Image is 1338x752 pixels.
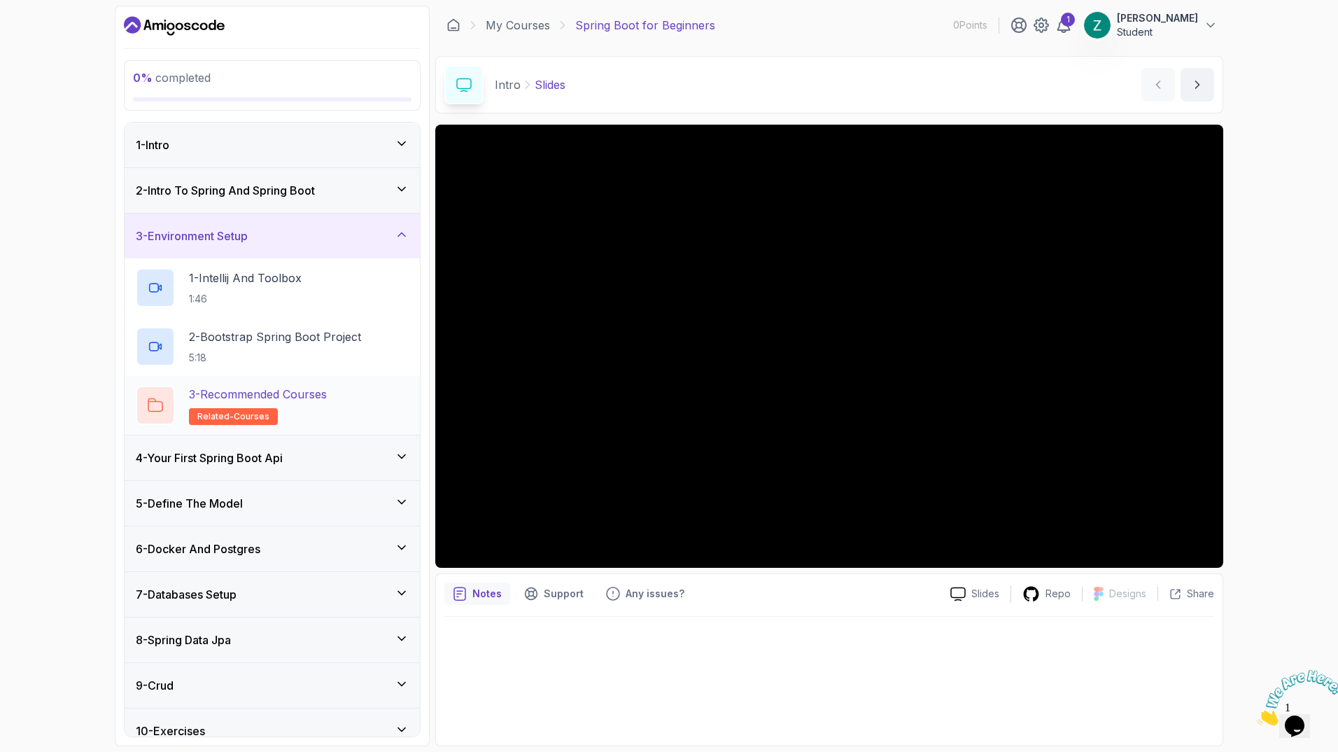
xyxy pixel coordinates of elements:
a: Repo [1011,585,1082,603]
div: 1 [1061,13,1075,27]
img: Chat attention grabber [6,6,92,61]
p: Repo [1045,587,1071,601]
button: next content [1181,68,1214,102]
p: Support [544,587,584,601]
p: 3 - Recommended Courses [189,386,327,403]
h3: 8 - Spring Data Jpa [136,632,231,648]
button: 7-Databases Setup [125,572,420,617]
h3: 2 - Intro To Spring And Spring Boot [136,182,315,199]
button: 2-Bootstrap Spring Boot Project5:18 [136,327,409,366]
p: Slides [535,76,565,93]
p: Spring Boot for Beginners [575,17,715,34]
img: user profile image [1084,12,1111,39]
p: Share [1187,587,1214,601]
a: Slides [939,587,1010,601]
button: 2-Intro To Spring And Spring Boot [125,168,420,213]
h3: 9 - Crud [136,677,174,694]
button: 4-Your First Spring Boot Api [125,436,420,480]
h3: 5 - Define The Model [136,495,243,512]
p: Slides [971,587,999,601]
button: 3-Environment Setup [125,214,420,258]
p: [PERSON_NAME] [1117,11,1198,25]
a: Dashboard [446,18,460,32]
h3: 3 - Environment Setup [136,228,248,244]
button: 3-Recommended Coursesrelated-courses [136,386,409,425]
h3: 1 - Intro [136,137,169,153]
p: Student [1117,25,1198,39]
p: 2 - Bootstrap Spring Boot Project [189,328,361,345]
span: 1 [6,6,11,18]
p: 1:46 [189,292,302,306]
iframe: chat widget [1251,664,1338,731]
button: 1-Intellij And Toolbox1:46 [136,268,409,307]
span: completed [133,71,211,85]
button: notes button [444,583,510,605]
p: 1 - Intellij And Toolbox [189,270,302,286]
button: 1-Intro [125,123,420,167]
button: user profile image[PERSON_NAME]Student [1083,11,1218,39]
p: Any issues? [626,587,684,601]
p: 5:18 [189,351,361,365]
p: Designs [1109,587,1146,601]
button: Share [1157,587,1214,601]
button: Support button [516,583,592,605]
h3: 6 - Docker And Postgres [136,541,260,557]
button: Feedback button [598,583,693,605]
button: 9-Crud [125,663,420,708]
a: Dashboard [124,15,225,37]
span: related-courses [197,411,269,422]
button: 5-Define The Model [125,481,420,526]
a: My Courses [486,17,550,34]
p: Notes [472,587,502,601]
button: 8-Spring Data Jpa [125,618,420,662]
a: 1 [1055,17,1072,34]
h3: 10 - Exercises [136,723,205,739]
p: Intro [495,76,521,93]
button: previous content [1141,68,1175,102]
h3: 4 - Your First Spring Boot Api [136,450,283,466]
span: 0 % [133,71,153,85]
button: 6-Docker And Postgres [125,527,420,571]
p: 0 Points [953,18,987,32]
h3: 7 - Databases Setup [136,586,237,603]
